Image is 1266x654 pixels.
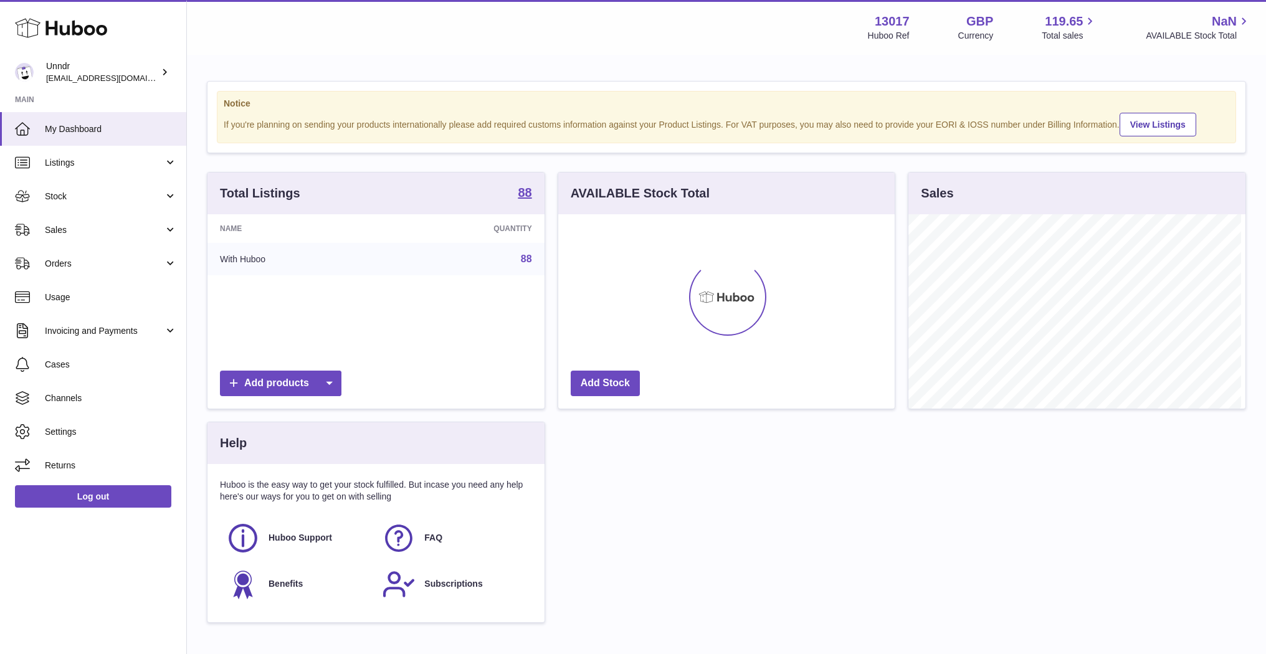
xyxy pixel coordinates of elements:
strong: GBP [966,13,993,30]
div: Huboo Ref [868,30,910,42]
span: NaN [1212,13,1237,30]
div: If you're planning on sending your products internationally please add required customs informati... [224,111,1229,136]
span: [EMAIL_ADDRESS][DOMAIN_NAME] [46,73,183,83]
span: Cases [45,359,177,371]
img: sofiapanwar@gmail.com [15,63,34,82]
a: Add products [220,371,341,396]
th: Name [207,214,385,243]
a: Benefits [226,567,369,601]
h3: AVAILABLE Stock Total [571,185,710,202]
a: 119.65 Total sales [1042,13,1097,42]
p: Huboo is the easy way to get your stock fulfilled. But incase you need any help here's our ways f... [220,479,532,503]
a: Huboo Support [226,521,369,555]
span: Usage [45,291,177,303]
td: With Huboo [207,243,385,275]
span: Benefits [269,578,303,590]
strong: 13017 [875,13,910,30]
th: Quantity [385,214,544,243]
a: Log out [15,485,171,508]
a: FAQ [382,521,525,555]
span: Channels [45,392,177,404]
span: Settings [45,426,177,438]
span: Orders [45,258,164,270]
div: Unndr [46,60,158,84]
a: Add Stock [571,371,640,396]
span: My Dashboard [45,123,177,135]
strong: 88 [518,186,531,199]
span: Returns [45,460,177,472]
span: AVAILABLE Stock Total [1146,30,1251,42]
span: Total sales [1042,30,1097,42]
strong: Notice [224,98,1229,110]
a: Subscriptions [382,567,525,601]
a: View Listings [1120,113,1196,136]
span: Invoicing and Payments [45,325,164,337]
a: 88 [518,186,531,201]
span: Huboo Support [269,532,332,544]
div: Currency [958,30,994,42]
h3: Help [220,435,247,452]
span: Subscriptions [424,578,482,590]
h3: Sales [921,185,953,202]
span: FAQ [424,532,442,544]
span: 119.65 [1045,13,1083,30]
span: Listings [45,157,164,169]
span: Sales [45,224,164,236]
h3: Total Listings [220,185,300,202]
span: Stock [45,191,164,202]
a: NaN AVAILABLE Stock Total [1146,13,1251,42]
a: 88 [521,254,532,264]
